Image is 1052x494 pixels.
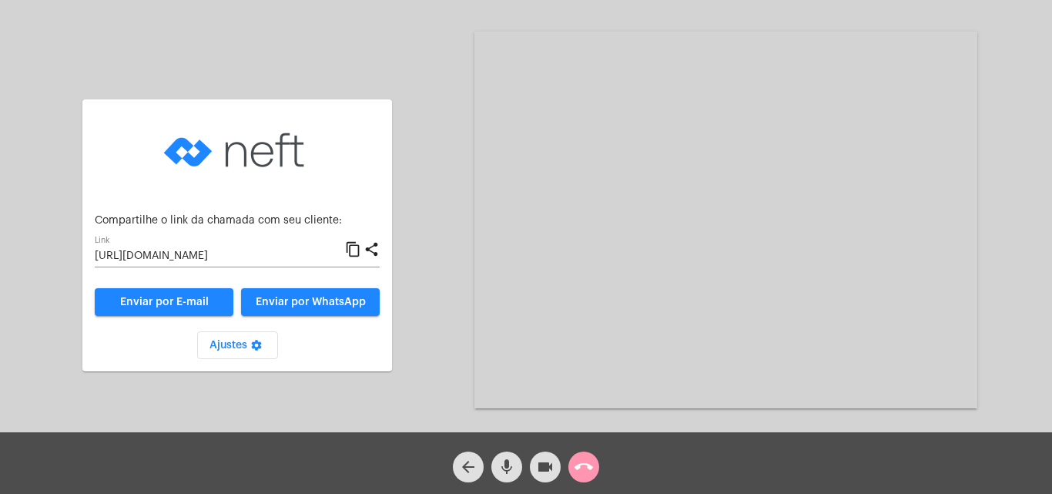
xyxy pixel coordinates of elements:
mat-icon: call_end [575,458,593,476]
button: Enviar por WhatsApp [241,288,380,316]
img: logo-neft-novo-2.png [160,112,314,189]
mat-icon: mic [498,458,516,476]
mat-icon: content_copy [345,240,361,259]
p: Compartilhe o link da chamada com seu cliente: [95,215,380,227]
mat-icon: share [364,240,380,259]
mat-icon: settings [247,339,266,358]
mat-icon: arrow_back [459,458,477,476]
span: Enviar por WhatsApp [256,297,366,307]
button: Ajustes [197,331,278,359]
mat-icon: videocam [536,458,554,476]
span: Ajustes [209,340,266,351]
a: Enviar por E-mail [95,288,233,316]
span: Enviar por E-mail [120,297,209,307]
